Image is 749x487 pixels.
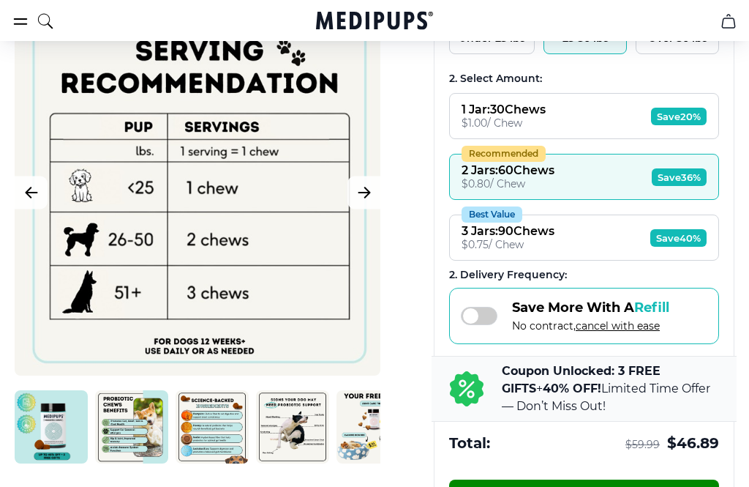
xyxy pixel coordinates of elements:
div: $ 0.80 / Chew [462,177,554,190]
span: Save 20% [651,108,707,125]
a: Medipups [316,10,433,34]
button: Recommended2 Jars:60Chews$0.80/ ChewSave36% [449,154,719,200]
img: Probiotic Dog Chews | Natural Dog Supplements [95,390,168,464]
div: $ 0.75 / Chew [462,238,554,251]
p: + Limited Time Offer — Don’t Miss Out! [502,363,719,415]
span: Save More With A [512,300,669,316]
button: 1 Jar:30Chews$1.00/ ChewSave20% [449,93,719,139]
div: Best Value [462,207,522,223]
b: 40% OFF! [543,382,601,395]
span: 2 . Delivery Frequency: [449,268,567,281]
span: $ 46.89 [667,434,719,453]
span: Total: [449,434,490,453]
span: cancel with ease [576,319,660,332]
button: search [37,3,54,40]
div: $ 1.00 / Chew [462,116,546,130]
img: Probiotic Dog Chews | Natural Dog Supplements [336,390,410,464]
span: Save 40% [650,229,707,247]
button: Best Value3 Jars:90Chews$0.75/ ChewSave40% [449,215,719,261]
button: burger-menu [12,12,29,30]
button: Previous Image [15,176,48,209]
span: $ 59.99 [625,438,660,452]
span: No contract, [512,319,669,332]
span: Save 36% [652,168,707,186]
div: 3 Jars : 90 Chews [462,224,554,238]
span: Refill [634,300,669,316]
div: Recommended [462,146,546,162]
button: cart [711,4,746,39]
button: Next Image [347,176,380,209]
img: Probiotic Dog Chews | Natural Dog Supplements [176,390,249,464]
div: 2. Select Amount: [449,72,719,86]
img: Probiotic Dog Chews | Natural Dog Supplements [256,390,329,464]
div: 2 Jars : 60 Chews [462,163,554,177]
img: Probiotic Dog Chews | Natural Dog Supplements [15,390,88,464]
div: 1 Jar : 30 Chews [462,103,546,116]
b: Coupon Unlocked: 3 FREE GIFTS [502,364,660,395]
